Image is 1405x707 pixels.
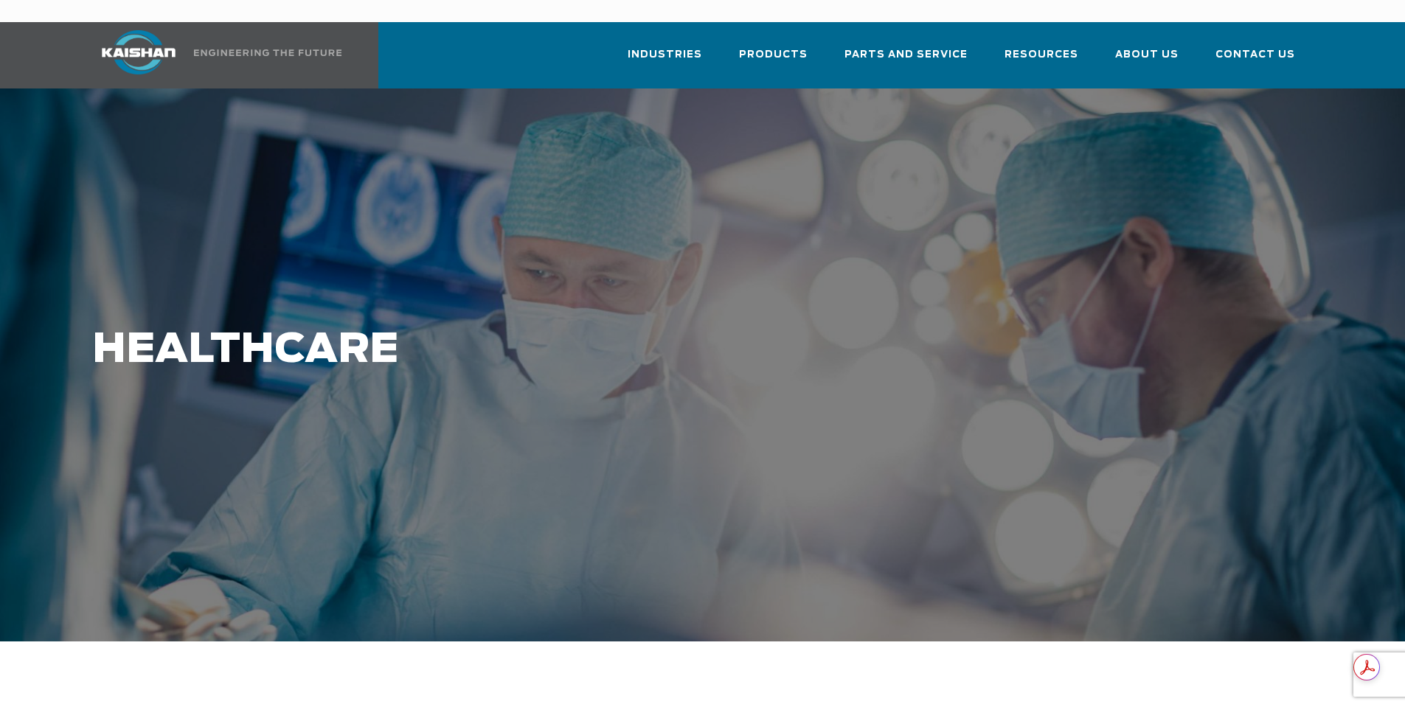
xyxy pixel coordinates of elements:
span: Resources [1005,46,1078,63]
h1: Healthcare [92,327,1107,373]
a: About Us [1115,35,1179,86]
a: Parts and Service [844,35,968,86]
a: Industries [628,35,702,86]
img: kaishan logo [83,30,194,74]
a: Contact Us [1215,35,1295,86]
span: Products [739,46,808,63]
span: Industries [628,46,702,63]
span: Parts and Service [844,46,968,63]
a: Products [739,35,808,86]
span: Contact Us [1215,46,1295,63]
a: Kaishan USA [83,22,344,88]
a: Resources [1005,35,1078,86]
img: Engineering the future [194,49,341,56]
span: About Us [1115,46,1179,63]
